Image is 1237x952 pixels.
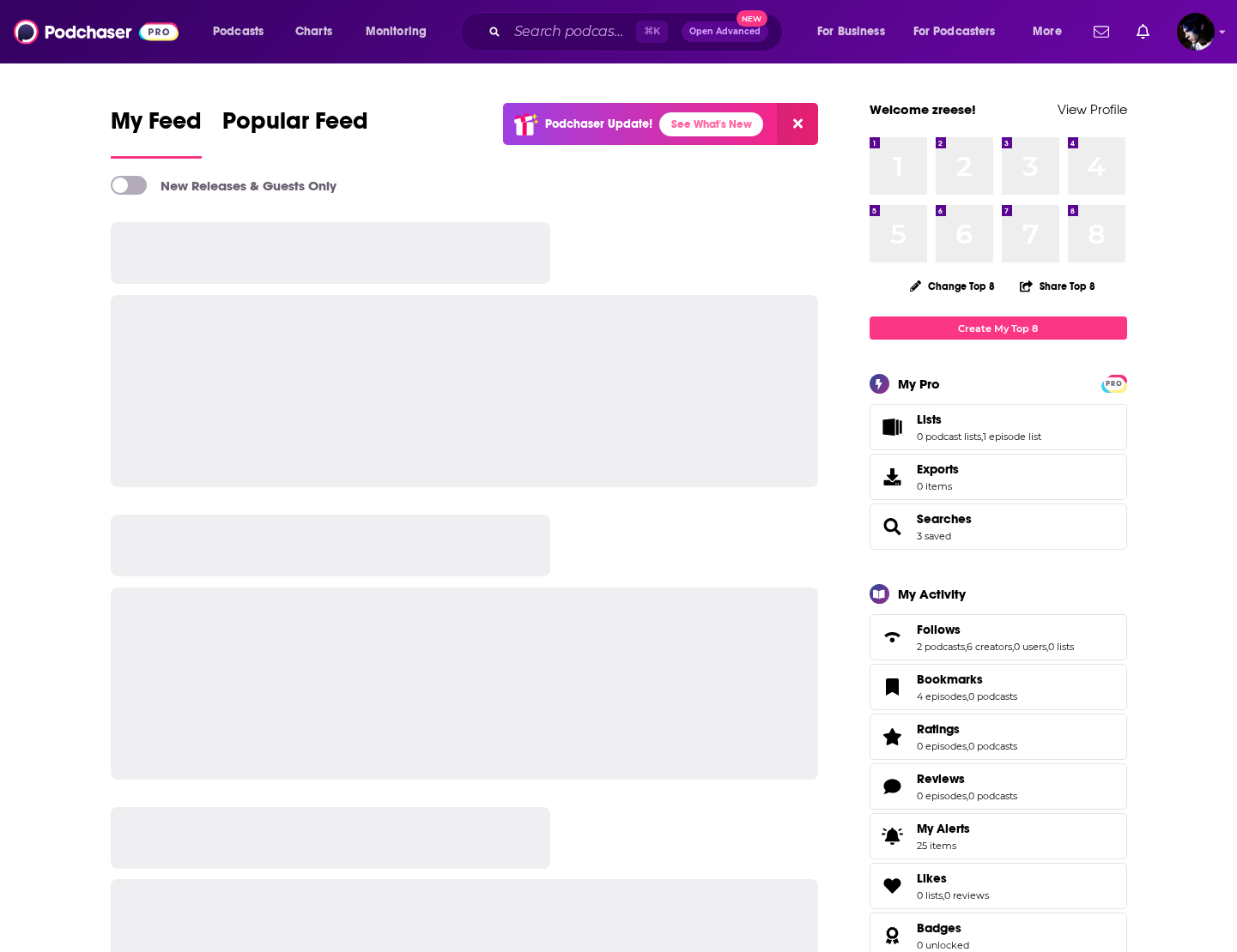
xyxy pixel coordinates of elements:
[870,863,1127,909] span: Likes
[817,20,885,44] span: For Business
[898,376,940,392] div: My Pro
[917,672,983,687] span: Bookmarks
[1177,13,1215,51] button: Show profile menu
[898,586,966,602] div: My Activity
[876,515,910,539] a: Searches
[917,721,1017,737] a: Ratings
[805,18,907,45] button: open menu
[222,106,368,146] span: Popular Feed
[967,740,968,752] span: ,
[917,622,1074,637] a: Follows
[917,771,965,786] span: Reviews
[222,106,368,159] a: Popular Feed
[917,431,981,443] a: 0 podcast lists
[1033,20,1062,44] span: More
[900,275,1006,297] button: Change Top 8
[870,714,1127,760] span: Ratings
[917,461,959,477] span: Exports
[213,20,264,44] span: Podcasts
[1177,13,1215,51] span: Logged in as zreese
[870,101,976,117] a: Welcome zreese!
[917,530,951,542] a: 3 saved
[917,721,960,737] span: Ratings
[545,117,652,131] p: Podchaser Update!
[917,622,961,637] span: Follows
[917,511,972,527] a: Searches
[917,920,961,936] span: Badges
[917,840,970,852] span: 25 items
[917,939,969,951] a: 0 unlocked
[111,106,202,146] span: My Feed
[943,889,944,901] span: ,
[870,503,1127,550] span: Searches
[876,675,910,699] a: Bookmarks
[917,771,1017,786] a: Reviews
[967,790,968,802] span: ,
[366,20,427,44] span: Monitoring
[917,641,965,653] a: 2 podcasts
[1019,269,1096,303] button: Share Top 8
[1012,641,1014,653] span: ,
[917,871,947,886] span: Likes
[1014,641,1046,653] a: 0 users
[913,20,996,44] span: For Podcasters
[917,790,967,802] a: 0 episodes
[876,415,910,439] a: Lists
[870,763,1127,810] span: Reviews
[201,18,286,45] button: open menu
[968,740,1017,752] a: 0 podcasts
[870,316,1127,340] a: Create My Top 8
[111,106,202,159] a: My Feed
[870,614,1127,660] span: Follows
[983,431,1041,443] a: 1 episode list
[967,641,1012,653] a: 6 creators
[917,412,1041,427] a: Lists
[1104,377,1125,389] a: PRO
[1177,13,1215,51] img: User Profile
[917,412,942,427] span: Lists
[1104,377,1125,390] span: PRO
[295,20,332,44] span: Charts
[968,690,1017,702] a: 0 podcasts
[870,454,1127,500] a: Exports
[1087,17,1116,46] a: Show notifications dropdown
[917,690,967,702] a: 4 episodes
[965,641,967,653] span: ,
[476,12,799,51] div: Search podcasts, credits, & more...
[111,176,337,195] a: New Releases & Guests Only
[1021,18,1083,45] button: open menu
[507,18,636,45] input: Search podcasts, credits, & more...
[981,431,983,443] span: ,
[967,690,968,702] span: ,
[876,725,910,749] a: Ratings
[876,824,910,848] span: My Alerts
[902,18,1021,45] button: open menu
[737,10,767,27] span: New
[876,465,910,489] span: Exports
[917,740,967,752] a: 0 episodes
[876,874,910,898] a: Likes
[917,871,989,886] a: Likes
[14,15,179,48] img: Podchaser - Follow, Share and Rate Podcasts
[944,889,989,901] a: 0 reviews
[1048,641,1074,653] a: 0 lists
[917,821,970,836] span: My Alerts
[876,924,910,948] a: Badges
[689,27,761,36] span: Open Advanced
[917,920,969,936] a: Badges
[1058,101,1127,117] a: View Profile
[917,480,959,492] span: 0 items
[682,21,768,42] button: Open AdvancedNew
[1130,17,1156,46] a: Show notifications dropdown
[870,664,1127,710] span: Bookmarks
[636,21,668,43] span: ⌘ K
[354,18,449,45] button: open menu
[917,889,943,901] a: 0 lists
[917,672,1017,687] a: Bookmarks
[876,774,910,798] a: Reviews
[876,625,910,649] a: Follows
[870,813,1127,859] a: My Alerts
[968,790,1017,802] a: 0 podcasts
